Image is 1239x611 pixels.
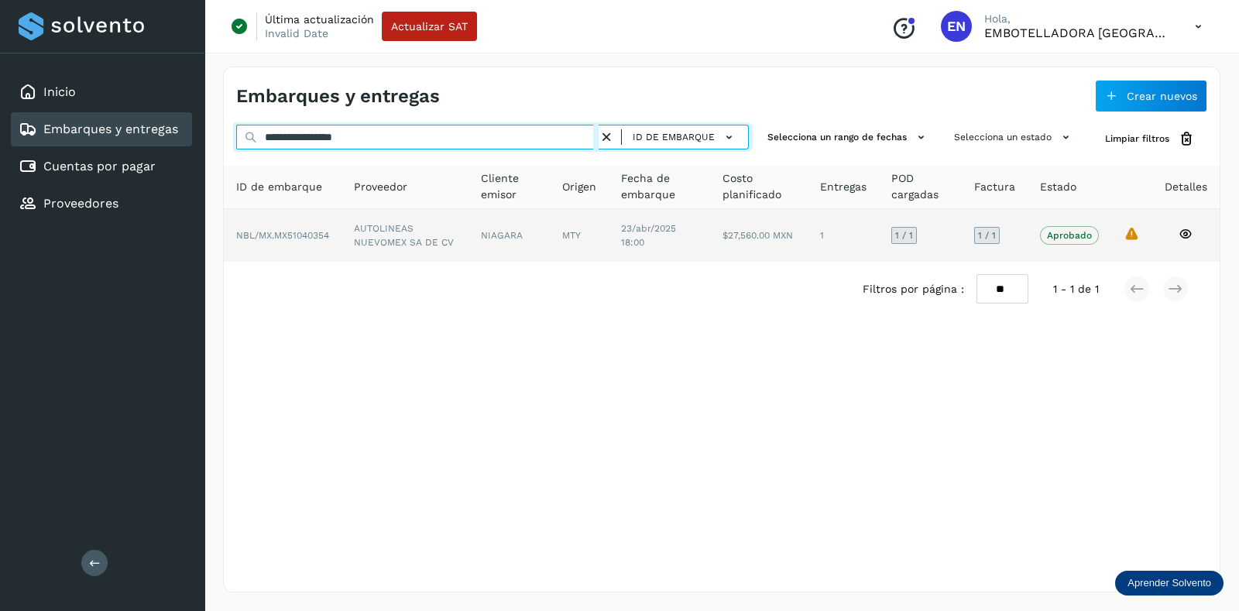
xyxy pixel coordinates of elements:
[1165,179,1207,195] span: Detalles
[710,209,808,262] td: $27,560.00 MXN
[341,209,468,262] td: AUTOLINEAS NUEVOMEX SA DE CV
[722,170,795,203] span: Costo planificado
[11,187,192,221] div: Proveedores
[236,179,322,195] span: ID de embarque
[984,26,1170,40] p: EMBOTELLADORA NIAGARA DE MEXICO
[1095,80,1207,112] button: Crear nuevos
[43,159,156,173] a: Cuentas por pagar
[621,170,698,203] span: Fecha de embarque
[761,125,935,150] button: Selecciona un rango de fechas
[974,179,1015,195] span: Factura
[984,12,1170,26] p: Hola,
[43,84,76,99] a: Inicio
[628,126,742,149] button: ID de embarque
[236,85,440,108] h4: Embarques y entregas
[11,75,192,109] div: Inicio
[481,170,537,203] span: Cliente emisor
[236,230,329,241] span: NBL/MX.MX51040354
[468,209,550,262] td: NIAGARA
[863,281,964,297] span: Filtros por página :
[808,209,879,262] td: 1
[1053,281,1099,297] span: 1 - 1 de 1
[391,21,468,32] span: Actualizar SAT
[895,231,913,240] span: 1 / 1
[1127,577,1211,589] p: Aprender Solvento
[354,179,407,195] span: Proveedor
[891,170,949,203] span: POD cargadas
[948,125,1080,150] button: Selecciona un estado
[1115,571,1224,596] div: Aprender Solvento
[265,26,328,40] p: Invalid Date
[265,12,374,26] p: Última actualización
[978,231,996,240] span: 1 / 1
[1040,179,1076,195] span: Estado
[621,223,676,248] span: 23/abr/2025 18:00
[550,209,609,262] td: MTY
[1047,230,1092,241] p: Aprobado
[382,12,477,41] button: Actualizar SAT
[43,196,118,211] a: Proveedores
[1093,125,1207,153] button: Limpiar filtros
[43,122,178,136] a: Embarques y entregas
[562,179,596,195] span: Origen
[11,149,192,184] div: Cuentas por pagar
[633,130,715,144] span: ID de embarque
[1105,132,1169,146] span: Limpiar filtros
[1127,91,1197,101] span: Crear nuevos
[820,179,867,195] span: Entregas
[11,112,192,146] div: Embarques y entregas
